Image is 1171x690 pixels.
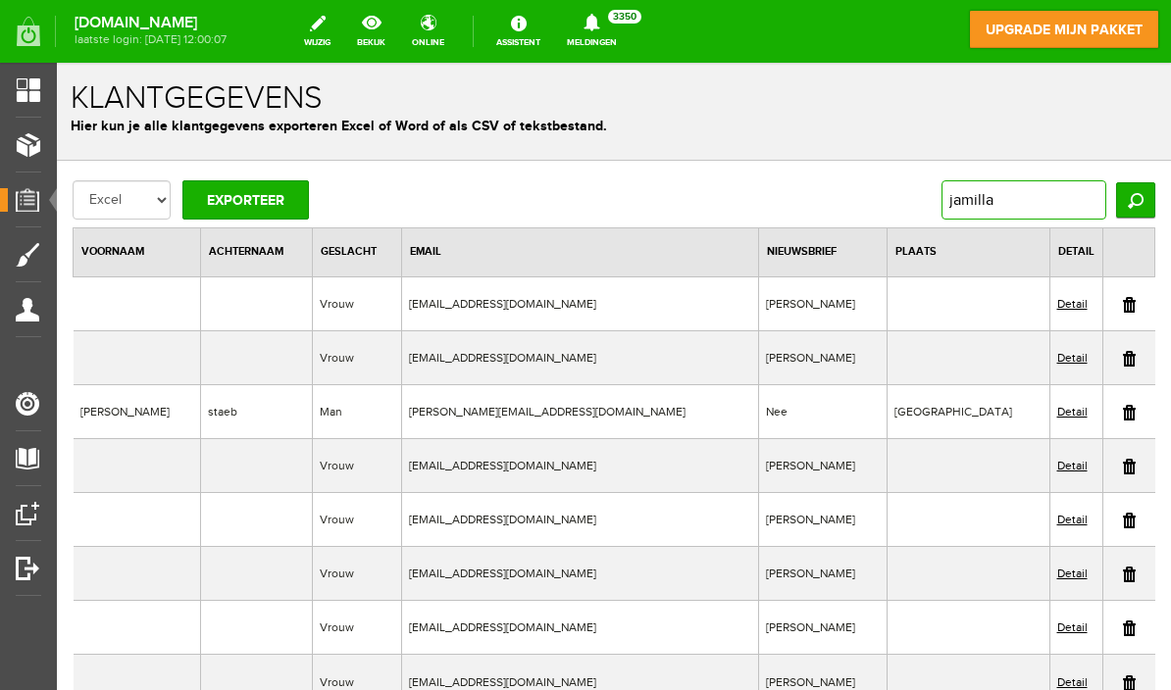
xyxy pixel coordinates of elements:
[255,538,344,592] td: Vrouw
[344,268,702,321] td: [EMAIL_ADDRESS][DOMAIN_NAME]
[17,321,144,375] td: [PERSON_NAME]
[255,430,344,484] td: Vrouw
[1000,450,1031,464] a: Detail
[702,484,830,538] td: [PERSON_NAME]
[344,430,702,484] td: [EMAIL_ADDRESS][DOMAIN_NAME]
[1059,120,1098,155] input: Zoeken
[608,10,641,24] span: 3350
[993,166,1045,215] th: Detail
[702,321,830,375] td: Nee
[702,166,830,215] th: Nieuwsbrief
[702,592,830,646] td: [PERSON_NAME]
[143,166,255,215] th: Achternaam
[292,10,342,53] a: wijzig
[1000,342,1031,356] a: Detail
[14,53,1100,74] p: Hier kun je alle klantgegevens exporteren Excel of Word of als CSV of tekstbestand.
[255,376,344,430] td: Vrouw
[344,538,702,592] td: [EMAIL_ADDRESS][DOMAIN_NAME]
[969,10,1159,49] a: upgrade mijn pakket
[344,592,702,646] td: [EMAIL_ADDRESS][DOMAIN_NAME]
[255,321,344,375] td: Man
[344,166,702,215] th: Email
[885,118,1049,157] input: Zoek op Trefwoord
[1000,613,1031,626] a: Detail
[702,268,830,321] td: [PERSON_NAME]
[255,166,344,215] th: Geslacht
[17,166,144,215] th: Voornaam
[702,376,830,430] td: [PERSON_NAME]
[344,484,702,538] td: [EMAIL_ADDRESS][DOMAIN_NAME]
[143,321,255,375] td: staeb
[255,214,344,268] td: Vrouw
[75,18,227,28] strong: [DOMAIN_NAME]
[702,538,830,592] td: [PERSON_NAME]
[255,268,344,321] td: Vrouw
[702,430,830,484] td: [PERSON_NAME]
[344,376,702,430] td: [EMAIL_ADDRESS][DOMAIN_NAME]
[555,10,629,53] a: Meldingen3350
[345,10,397,53] a: bekijk
[400,10,456,53] a: online
[1000,396,1031,410] a: Detail
[344,214,702,268] td: [EMAIL_ADDRESS][DOMAIN_NAME]
[75,34,227,45] span: laatste login: [DATE] 12:00:07
[1000,504,1031,517] a: Detail
[702,214,830,268] td: [PERSON_NAME]
[14,19,1100,53] h1: Klantgegevens
[830,166,993,215] th: Plaats
[126,118,252,157] input: Exporteer
[484,10,552,53] a: Assistent
[344,321,702,375] td: [PERSON_NAME][EMAIL_ADDRESS][DOMAIN_NAME]
[1000,288,1031,302] a: Detail
[830,321,993,375] td: [GEOGRAPHIC_DATA]
[1000,234,1031,248] a: Detail
[255,592,344,646] td: Vrouw
[255,484,344,538] td: Vrouw
[1000,558,1031,571] a: Detail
